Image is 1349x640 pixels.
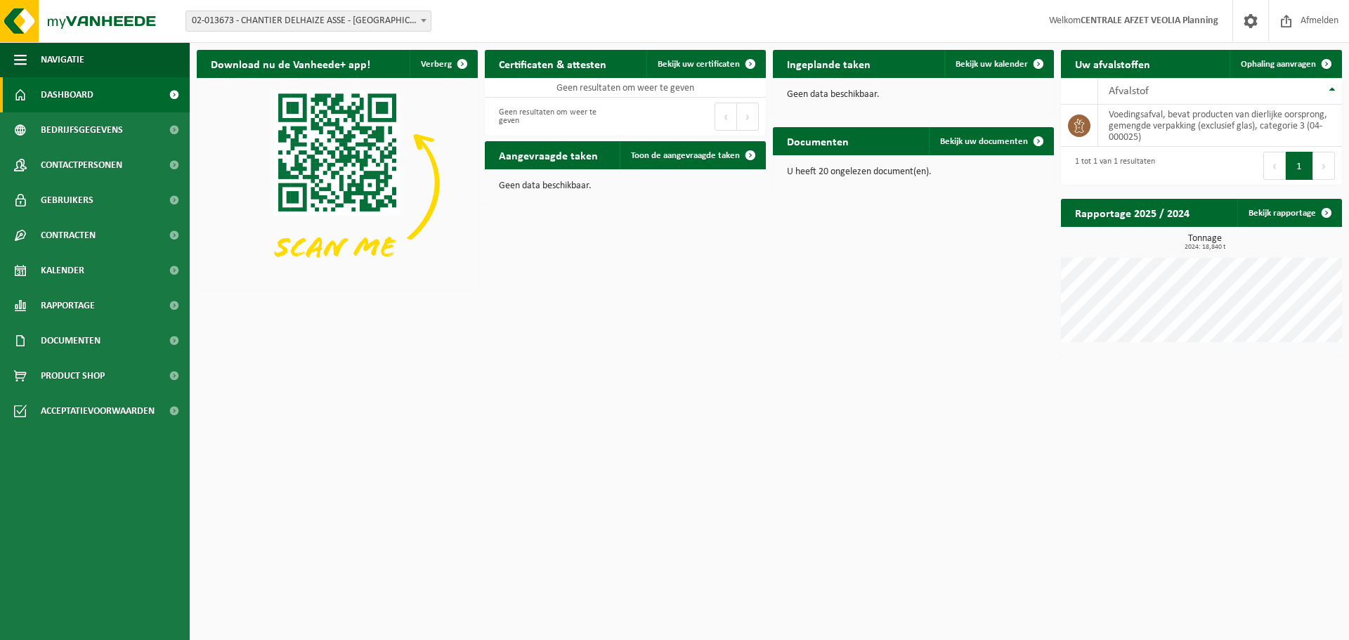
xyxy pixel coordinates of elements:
[773,127,863,155] h2: Documenten
[737,103,759,131] button: Next
[1061,50,1164,77] h2: Uw afvalstoffen
[499,181,752,191] p: Geen data beschikbaar.
[620,141,764,169] a: Toon de aangevraagde taken
[1068,150,1155,181] div: 1 tot 1 van 1 resultaten
[631,151,740,160] span: Toon de aangevraagde taken
[646,50,764,78] a: Bekijk uw certificaten
[715,103,737,131] button: Previous
[41,77,93,112] span: Dashboard
[1241,60,1316,69] span: Ophaling aanvragen
[1061,199,1204,226] h2: Rapportage 2025 / 2024
[41,253,84,288] span: Kalender
[787,90,1040,100] p: Geen data beschikbaar.
[485,78,766,98] td: Geen resultaten om weer te geven
[1313,152,1335,180] button: Next
[41,393,155,429] span: Acceptatievoorwaarden
[485,50,620,77] h2: Certificaten & attesten
[41,288,95,323] span: Rapportage
[929,127,1053,155] a: Bekijk uw documenten
[41,218,96,253] span: Contracten
[787,167,1040,177] p: U heeft 20 ongelezen document(en).
[197,78,478,289] img: Download de VHEPlus App
[485,141,612,169] h2: Aangevraagde taken
[186,11,431,31] span: 02-013673 - CHANTIER DELHAIZE ASSE - VEOLIA - ASSE
[940,137,1028,146] span: Bekijk uw documenten
[658,60,740,69] span: Bekijk uw certificaten
[41,112,123,148] span: Bedrijfsgegevens
[492,101,618,132] div: Geen resultaten om weer te geven
[1068,234,1342,251] h3: Tonnage
[956,60,1028,69] span: Bekijk uw kalender
[41,148,122,183] span: Contactpersonen
[410,50,476,78] button: Verberg
[1109,86,1149,97] span: Afvalstof
[41,42,84,77] span: Navigatie
[197,50,384,77] h2: Download nu de Vanheede+ app!
[1098,105,1342,147] td: voedingsafval, bevat producten van dierlijke oorsprong, gemengde verpakking (exclusief glas), cat...
[1237,199,1341,227] a: Bekijk rapportage
[1230,50,1341,78] a: Ophaling aanvragen
[41,323,100,358] span: Documenten
[1286,152,1313,180] button: 1
[1068,244,1342,251] span: 2024: 18,840 t
[1081,15,1218,26] strong: CENTRALE AFZET VEOLIA Planning
[773,50,885,77] h2: Ingeplande taken
[1263,152,1286,180] button: Previous
[944,50,1053,78] a: Bekijk uw kalender
[41,358,105,393] span: Product Shop
[421,60,452,69] span: Verberg
[185,11,431,32] span: 02-013673 - CHANTIER DELHAIZE ASSE - VEOLIA - ASSE
[41,183,93,218] span: Gebruikers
